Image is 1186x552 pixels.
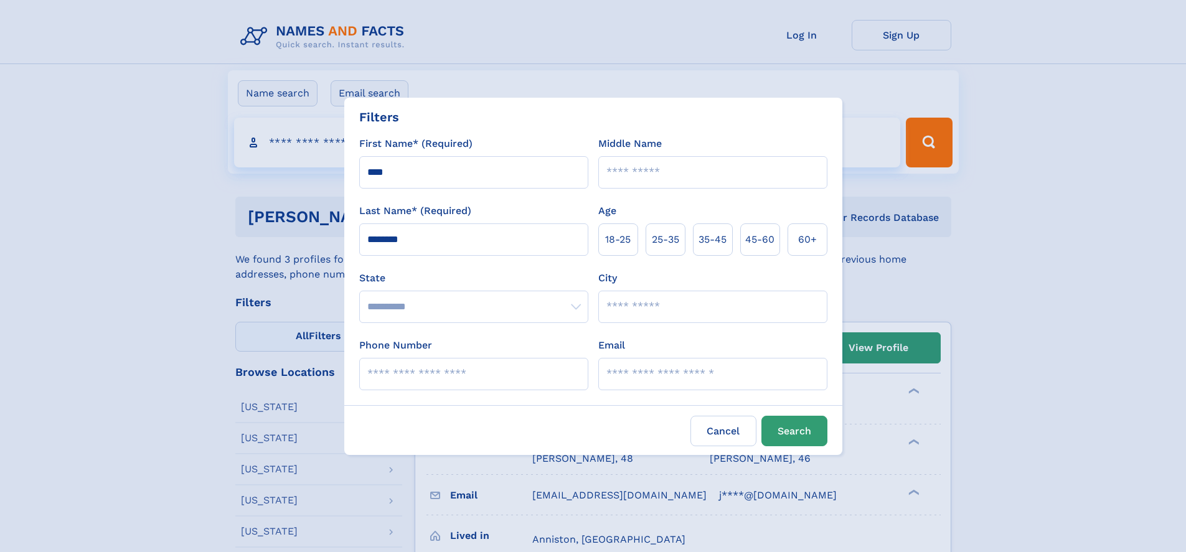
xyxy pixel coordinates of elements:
[598,203,616,218] label: Age
[359,136,473,151] label: First Name* (Required)
[761,416,827,446] button: Search
[798,232,817,247] span: 60+
[359,108,399,126] div: Filters
[652,232,679,247] span: 25‑35
[605,232,631,247] span: 18‑25
[598,338,625,353] label: Email
[359,271,588,286] label: State
[690,416,756,446] label: Cancel
[699,232,727,247] span: 35‑45
[598,136,662,151] label: Middle Name
[745,232,774,247] span: 45‑60
[598,271,617,286] label: City
[359,338,432,353] label: Phone Number
[359,203,471,218] label: Last Name* (Required)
